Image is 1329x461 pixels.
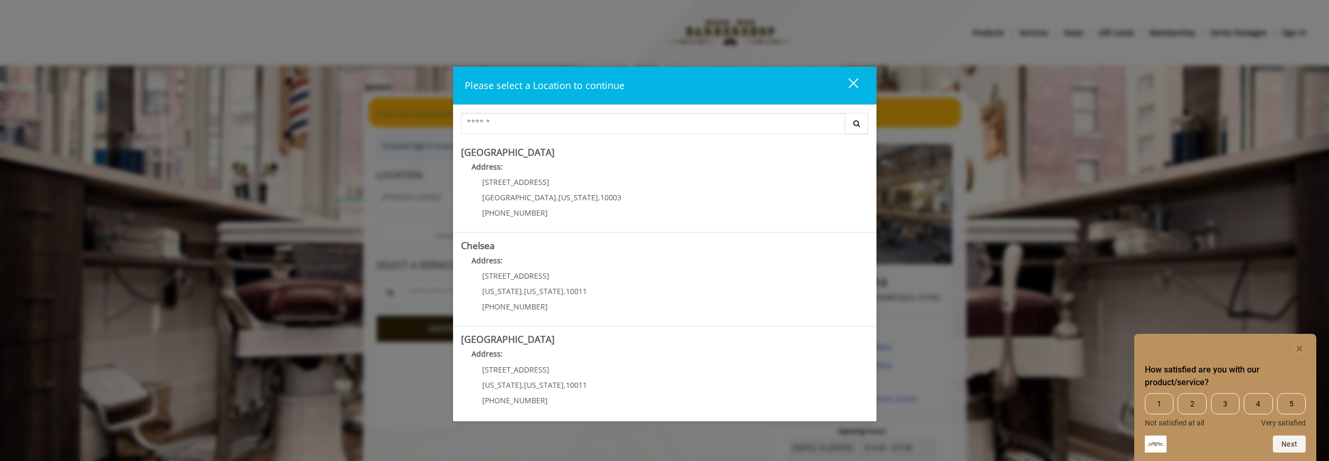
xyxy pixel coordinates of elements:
span: Not satisfied at all [1145,419,1204,427]
div: How satisfied are you with our product/service? Select an option from 1 to 5, with 1 being Not sa... [1145,393,1306,427]
span: 2 [1178,393,1206,414]
button: close dialog [829,75,865,96]
span: [US_STATE] [482,286,522,296]
span: , [522,380,524,390]
span: , [522,286,524,296]
span: [STREET_ADDRESS] [482,365,549,375]
span: 1 [1145,393,1173,414]
span: [PHONE_NUMBER] [482,208,548,218]
b: Address: [472,255,503,265]
span: , [564,380,566,390]
input: Search Center [461,113,845,134]
h2: How satisfied are you with our product/service? Select an option from 1 to 5, with 1 being Not sa... [1145,364,1306,389]
span: Very satisfied [1261,419,1306,427]
span: 10011 [566,380,587,390]
span: [STREET_ADDRESS] [482,177,549,187]
div: Center Select [461,113,869,139]
span: 4 [1244,393,1272,414]
b: [GEOGRAPHIC_DATA] [461,146,555,158]
span: [STREET_ADDRESS] [482,271,549,281]
span: [US_STATE] [558,192,598,202]
div: How satisfied are you with our product/service? Select an option from 1 to 5, with 1 being Not sa... [1145,342,1306,453]
span: 5 [1277,393,1306,414]
span: 10011 [566,286,587,296]
b: [GEOGRAPHIC_DATA] [461,333,555,345]
span: [US_STATE] [524,286,564,296]
span: , [598,192,600,202]
span: 3 [1211,393,1240,414]
b: Chelsea [461,239,495,252]
i: Search button [851,120,863,127]
span: , [556,192,558,202]
span: [US_STATE] [482,380,522,390]
div: close dialog [836,77,857,93]
span: Please select a Location to continue [465,79,625,92]
span: [PHONE_NUMBER] [482,302,548,312]
span: 10003 [600,192,621,202]
span: , [564,286,566,296]
span: [US_STATE] [524,380,564,390]
button: Next question [1273,436,1306,453]
button: Hide survey [1293,342,1306,355]
span: [PHONE_NUMBER] [482,395,548,405]
span: [GEOGRAPHIC_DATA] [482,192,556,202]
b: Address: [472,162,503,172]
b: Address: [472,349,503,359]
